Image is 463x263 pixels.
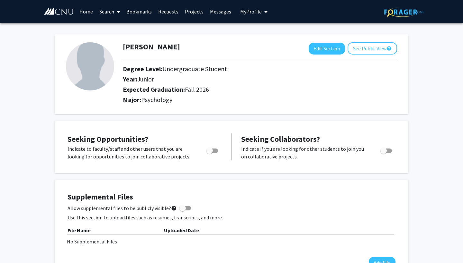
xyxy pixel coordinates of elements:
iframe: Chat [5,234,27,258]
img: Christopher Newport University Logo [43,7,74,15]
span: Fall 2026 [185,85,209,93]
h2: Degree Level: [123,65,364,73]
div: Toggle [378,145,395,155]
div: Toggle [204,145,222,155]
button: Edit Section [309,43,345,55]
div: No Supplemental Files [67,238,396,245]
mat-icon: help [171,204,177,212]
span: Seeking Opportunities? [68,134,148,144]
img: ForagerOne Logo [384,7,424,17]
span: Undergraduate Student [162,65,227,73]
a: Bookmarks [123,0,155,23]
span: Junior [137,75,154,83]
a: Search [96,0,123,23]
h4: Supplemental Files [68,192,395,202]
a: Projects [182,0,207,23]
a: Messages [207,0,234,23]
b: Uploaded Date [164,227,199,233]
span: Psychology [141,96,172,104]
span: Allow supplemental files to be publicly visible? [68,204,177,212]
mat-icon: help [386,45,392,52]
h2: Expected Graduation: [123,86,364,93]
h2: Major: [123,96,397,104]
p: Use this section to upload files such as resumes, transcripts, and more. [68,214,395,221]
span: My Profile [240,8,262,15]
a: Home [76,0,96,23]
button: See Public View [348,42,397,55]
p: Indicate if you are looking for other students to join you on collaborative projects. [241,145,368,160]
h1: [PERSON_NAME] [123,42,180,52]
h2: Year: [123,75,364,83]
b: File Name [68,227,91,233]
span: Seeking Collaborators? [241,134,320,144]
img: Profile Picture [66,42,114,90]
a: Requests [155,0,182,23]
p: Indicate to faculty/staff and other users that you are looking for opportunities to join collabor... [68,145,194,160]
